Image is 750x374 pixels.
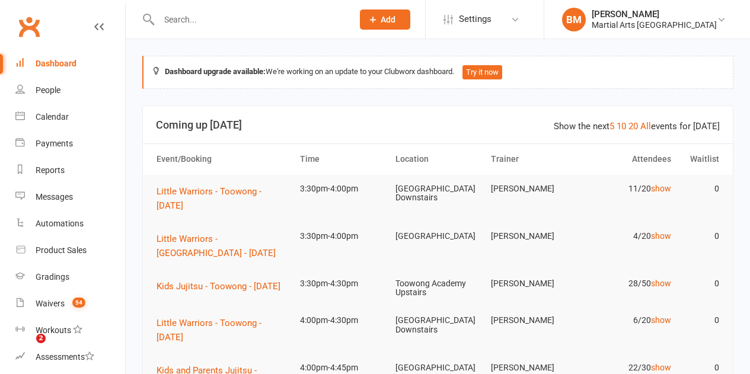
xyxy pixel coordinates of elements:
td: [GEOGRAPHIC_DATA] Downstairs [390,175,486,212]
div: Waivers [36,299,65,308]
td: [PERSON_NAME] [486,222,581,250]
th: Location [390,144,486,174]
strong: Dashboard upgrade available: [165,67,266,76]
div: Gradings [36,272,69,282]
td: Toowong Academy Upstairs [390,270,486,307]
div: Show the next events for [DATE] [554,119,720,133]
div: BM [562,8,586,31]
td: [PERSON_NAME] [486,175,581,203]
th: Trainer [486,144,581,174]
a: Gradings [15,264,125,290]
td: 0 [676,270,725,298]
div: Messages [36,192,73,202]
h3: Coming up [DATE] [156,119,720,131]
a: Reports [15,157,125,184]
span: Little Warriors - [GEOGRAPHIC_DATA] - [DATE] [157,234,276,258]
a: Payments [15,130,125,157]
div: Martial Arts [GEOGRAPHIC_DATA] [592,20,717,30]
a: Messages [15,184,125,210]
span: Settings [459,6,492,33]
div: People [36,85,60,95]
div: Assessments [36,352,94,362]
td: 0 [676,222,725,250]
a: show [651,184,671,193]
th: Attendees [581,144,676,174]
div: We're working on an update to your Clubworx dashboard. [142,56,733,89]
div: Calendar [36,112,69,122]
a: Clubworx [14,12,44,41]
span: Little Warriors - Toowong - [DATE] [157,318,261,343]
a: show [651,363,671,372]
td: [GEOGRAPHIC_DATA] Downstairs [390,306,486,344]
a: show [651,231,671,241]
td: 3:30pm-4:00pm [295,175,390,203]
a: People [15,77,125,104]
a: 10 [617,121,626,132]
td: 4/20 [581,222,676,250]
a: 20 [628,121,638,132]
td: [PERSON_NAME] [486,270,581,298]
a: Automations [15,210,125,237]
span: 2 [36,334,46,343]
span: Add [381,15,395,24]
td: 3:30pm-4:30pm [295,270,390,298]
div: Automations [36,219,84,228]
th: Time [295,144,390,174]
a: show [651,279,671,288]
span: 54 [72,298,85,308]
span: Little Warriors - Toowong - [DATE] [157,186,261,211]
a: Assessments [15,344,125,370]
div: Dashboard [36,59,76,68]
th: Event/Booking [151,144,295,174]
button: Try it now [462,65,502,79]
button: Add [360,9,410,30]
button: Little Warriors - [GEOGRAPHIC_DATA] - [DATE] [157,232,289,260]
div: Product Sales [36,245,87,255]
th: Waitlist [676,144,725,174]
td: [GEOGRAPHIC_DATA] [390,222,486,250]
td: 28/50 [581,270,676,298]
input: Search... [155,11,344,28]
a: Dashboard [15,50,125,77]
td: 6/20 [581,306,676,334]
td: 0 [676,306,725,334]
a: Workouts [15,317,125,344]
div: Reports [36,165,65,175]
a: 5 [609,121,614,132]
td: 0 [676,175,725,203]
button: Kids Jujitsu - Toowong - [DATE] [157,279,289,293]
span: Kids Jujitsu - Toowong - [DATE] [157,281,280,292]
a: show [651,315,671,325]
a: Waivers 54 [15,290,125,317]
a: All [640,121,651,132]
td: [PERSON_NAME] [486,306,581,334]
a: Calendar [15,104,125,130]
td: 11/20 [581,175,676,203]
td: 4:00pm-4:30pm [295,306,390,334]
div: [PERSON_NAME] [592,9,717,20]
button: Little Warriors - Toowong - [DATE] [157,316,289,344]
button: Little Warriors - Toowong - [DATE] [157,184,289,213]
div: Workouts [36,325,71,335]
iframe: Intercom live chat [12,334,40,362]
td: 3:30pm-4:00pm [295,222,390,250]
div: Payments [36,139,73,148]
a: Product Sales [15,237,125,264]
